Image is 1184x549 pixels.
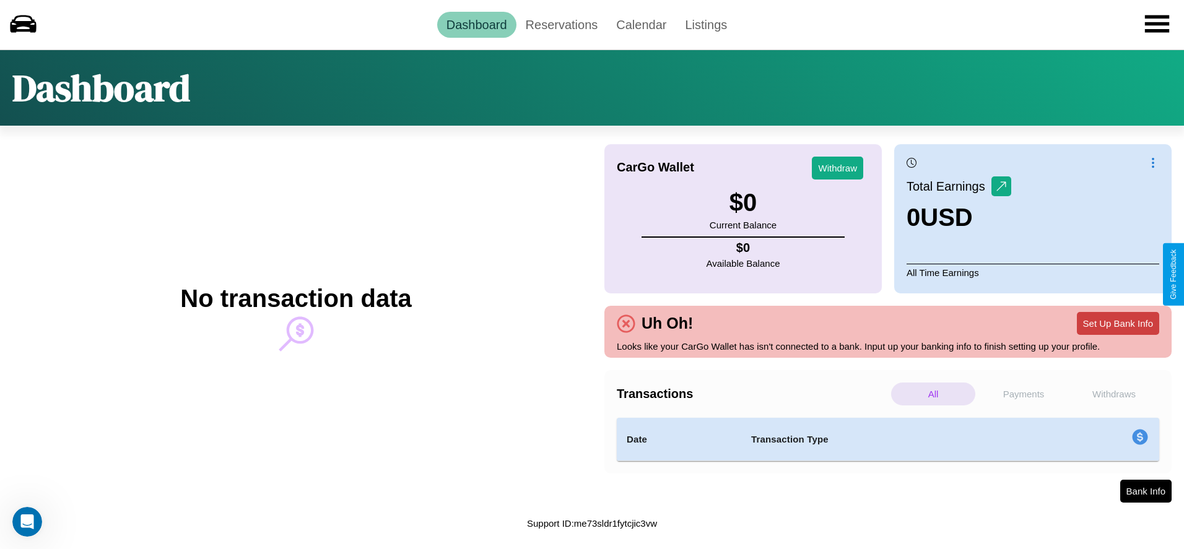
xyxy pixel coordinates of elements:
[516,12,607,38] a: Reservations
[907,264,1159,281] p: All Time Earnings
[710,217,777,233] p: Current Balance
[1072,383,1156,405] p: Withdraws
[982,383,1066,405] p: Payments
[907,175,991,197] p: Total Earnings
[527,515,657,532] p: Support ID: me73sldr1fytcjic3vw
[1169,249,1178,300] div: Give Feedback
[607,12,676,38] a: Calendar
[907,204,1011,231] h3: 0 USD
[12,507,42,537] iframe: Intercom live chat
[751,432,1031,447] h4: Transaction Type
[617,387,888,401] h4: Transactions
[617,418,1159,461] table: simple table
[180,285,411,313] h2: No transaction data
[710,189,777,217] h3: $ 0
[617,160,694,175] h4: CarGo Wallet
[707,255,780,272] p: Available Balance
[617,338,1159,355] p: Looks like your CarGo Wallet has isn't connected to a bank. Input up your banking info to finish ...
[676,12,736,38] a: Listings
[1077,312,1159,335] button: Set Up Bank Info
[437,12,516,38] a: Dashboard
[812,157,863,179] button: Withdraw
[891,383,975,405] p: All
[635,314,699,332] h4: Uh Oh!
[707,241,780,255] h4: $ 0
[12,63,190,113] h1: Dashboard
[627,432,731,447] h4: Date
[1120,480,1172,503] button: Bank Info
